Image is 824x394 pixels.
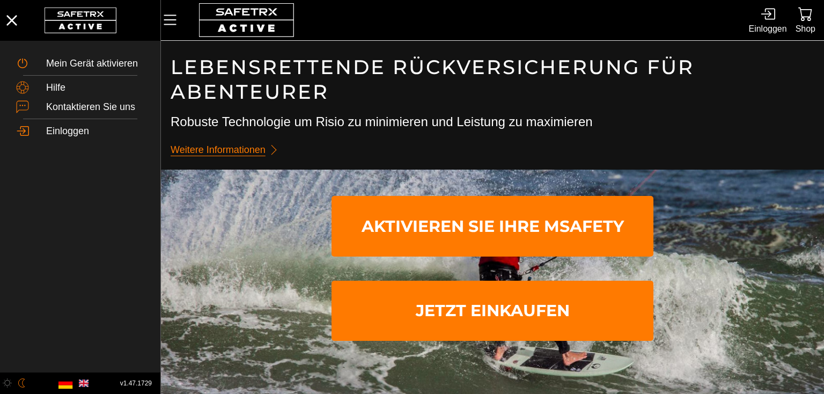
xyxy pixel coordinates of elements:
[171,140,285,160] a: Weitere Informationen
[46,82,144,94] div: Hilfe
[3,378,12,388] img: ModeLight.svg
[340,198,645,254] span: Aktivieren Sie Ihre MSafety
[171,142,266,158] span: Weitere Informationen
[17,378,26,388] img: ModeDark.svg
[161,9,188,31] button: MenÜ
[46,101,144,113] div: Kontaktieren Sie uns
[46,126,144,137] div: Einloggen
[58,376,72,390] img: de.svg
[16,100,29,113] img: ContactUs.svg
[748,21,786,36] div: Einloggen
[332,196,653,257] a: Aktivieren Sie Ihre MSafety
[120,378,152,389] span: v1.47.1729
[56,374,75,392] button: Deutsch
[171,55,814,104] h1: Lebensrettende Rückversicherung für Abenteurer
[16,81,29,94] img: Help.svg
[114,375,158,392] button: v1.47.1729
[79,378,89,388] img: en.svg
[340,283,645,339] span: Jetzt einkaufen
[171,113,814,131] h3: Robuste Technologie um Risio zu minimieren und Leistung zu maximieren
[796,21,815,36] div: Shop
[332,281,653,341] a: Jetzt einkaufen
[75,374,93,392] button: Englishc
[46,58,144,70] div: Mein Gerät aktivieren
